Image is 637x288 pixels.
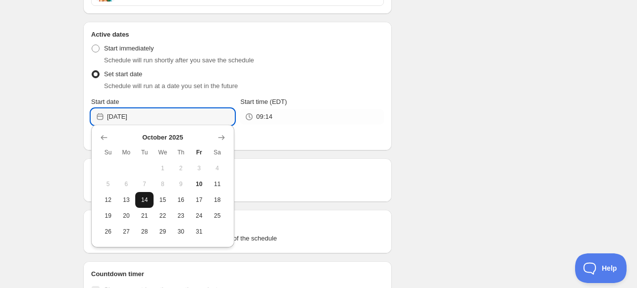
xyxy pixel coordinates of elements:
[172,208,190,224] button: Thursday October 23 2025
[190,160,209,176] button: Friday October 3 2025
[121,228,132,236] span: 27
[135,208,154,224] button: Tuesday October 21 2025
[91,269,384,279] h2: Countdown timer
[194,164,205,172] span: 3
[190,176,209,192] button: Today Friday October 10 2025
[117,192,136,208] button: Monday October 13 2025
[172,160,190,176] button: Thursday October 2 2025
[91,166,384,176] h2: Repeating
[91,98,119,105] span: Start date
[194,212,205,220] span: 24
[208,192,226,208] button: Saturday October 18 2025
[172,224,190,240] button: Thursday October 30 2025
[117,224,136,240] button: Monday October 27 2025
[99,176,117,192] button: Sunday October 5 2025
[103,180,113,188] span: 5
[139,180,150,188] span: 7
[154,192,172,208] button: Wednesday October 15 2025
[99,192,117,208] button: Sunday October 12 2025
[194,196,205,204] span: 17
[104,45,154,52] span: Start immediately
[104,70,142,78] span: Set start date
[176,180,186,188] span: 9
[212,164,222,172] span: 4
[158,164,168,172] span: 1
[208,144,226,160] th: Saturday
[121,180,132,188] span: 6
[117,208,136,224] button: Monday October 20 2025
[190,144,209,160] th: Friday
[172,176,190,192] button: Thursday October 9 2025
[176,196,186,204] span: 16
[99,208,117,224] button: Sunday October 19 2025
[121,196,132,204] span: 13
[154,176,172,192] button: Wednesday October 8 2025
[135,192,154,208] button: Tuesday October 14 2025
[97,131,111,144] button: Show previous month, September 2025
[104,82,238,90] span: Schedule will run at a date you set in the future
[135,224,154,240] button: Tuesday October 28 2025
[212,196,222,204] span: 18
[208,176,226,192] button: Saturday October 11 2025
[121,148,132,156] span: Mo
[139,196,150,204] span: 14
[194,148,205,156] span: Fr
[103,148,113,156] span: Su
[176,164,186,172] span: 2
[103,212,113,220] span: 19
[117,144,136,160] th: Monday
[154,224,172,240] button: Wednesday October 29 2025
[172,192,190,208] button: Thursday October 16 2025
[154,144,172,160] th: Wednesday
[117,176,136,192] button: Monday October 6 2025
[139,212,150,220] span: 21
[135,176,154,192] button: Tuesday October 7 2025
[190,208,209,224] button: Friday October 24 2025
[99,224,117,240] button: Sunday October 26 2025
[139,228,150,236] span: 28
[176,228,186,236] span: 30
[212,148,222,156] span: Sa
[190,224,209,240] button: Friday October 31 2025
[103,228,113,236] span: 26
[135,144,154,160] th: Tuesday
[208,208,226,224] button: Saturday October 25 2025
[154,160,172,176] button: Wednesday October 1 2025
[212,212,222,220] span: 25
[104,56,254,64] span: Schedule will run shortly after you save the schedule
[103,196,113,204] span: 12
[91,30,384,40] h2: Active dates
[158,148,168,156] span: We
[208,160,226,176] button: Saturday October 4 2025
[194,180,205,188] span: 10
[176,212,186,220] span: 23
[194,228,205,236] span: 31
[172,144,190,160] th: Thursday
[176,148,186,156] span: Th
[575,253,627,283] iframe: Toggle Customer Support
[158,228,168,236] span: 29
[154,208,172,224] button: Wednesday October 22 2025
[158,212,168,220] span: 22
[91,218,384,228] h2: Tags
[158,196,168,204] span: 15
[99,144,117,160] th: Sunday
[240,98,287,105] span: Start time (EDT)
[214,131,228,144] button: Show next month, November 2025
[121,212,132,220] span: 20
[212,180,222,188] span: 11
[139,148,150,156] span: Tu
[190,192,209,208] button: Friday October 17 2025
[158,180,168,188] span: 8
